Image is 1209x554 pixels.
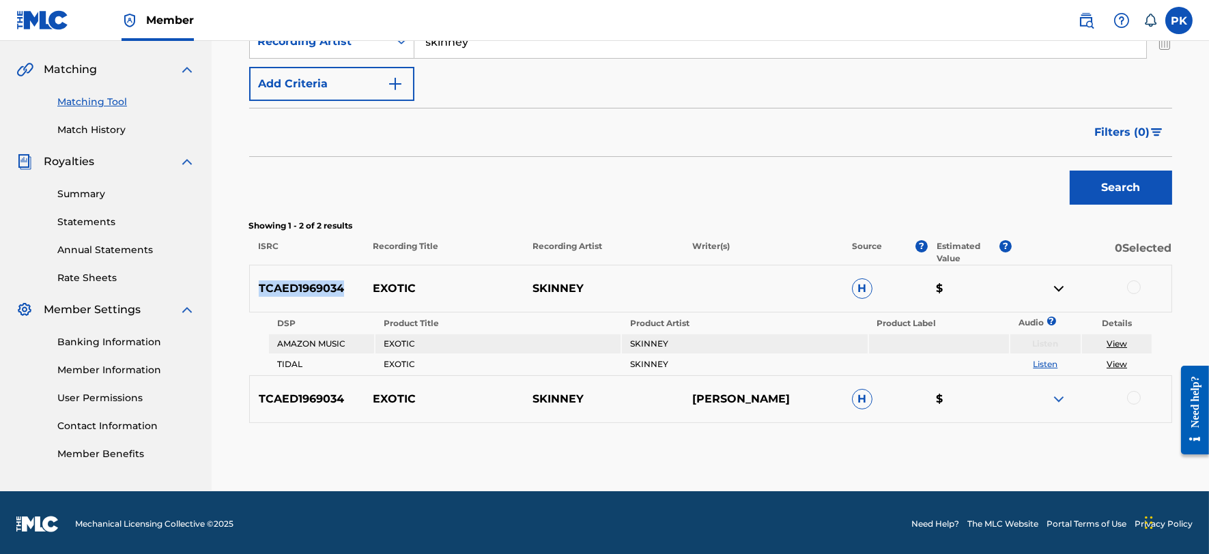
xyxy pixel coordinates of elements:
a: Summary [57,187,195,201]
th: Product Artist [622,314,867,333]
td: TIDAL [269,355,374,374]
div: Notifications [1143,14,1157,27]
a: Listen [1033,359,1057,369]
p: EXOTIC [364,280,524,297]
a: Member Information [57,363,195,377]
img: expand [1051,391,1067,407]
img: Royalties [16,154,33,170]
a: Annual Statements [57,243,195,257]
p: Recording Artist [524,240,683,265]
span: H [852,278,872,299]
img: search [1078,12,1094,29]
td: SKINNEY [622,334,867,353]
p: ISRC [249,240,364,265]
img: Top Rightsholder [122,12,138,29]
a: View [1107,359,1127,369]
img: help [1113,12,1130,29]
p: Writer(s) [683,240,843,265]
span: H [852,389,872,409]
td: SKINNEY [622,355,867,374]
img: Matching [16,61,33,78]
p: 0 Selected [1012,240,1171,265]
img: MLC Logo [16,10,69,30]
p: Listen [1010,338,1081,350]
a: Banking Information [57,335,195,349]
th: Product Title [375,314,621,333]
img: Member Settings [16,302,33,318]
p: TCAED1969034 [250,391,365,407]
button: Search [1070,171,1172,205]
a: Matching Tool [57,95,195,109]
button: Add Criteria [249,67,414,101]
button: Filters (0) [1087,115,1172,149]
span: ? [915,240,928,252]
p: SKINNEY [524,391,683,407]
span: Matching [44,61,97,78]
img: filter [1151,128,1163,136]
a: Contact Information [57,419,195,433]
a: User Permissions [57,391,195,405]
p: Estimated Value [937,240,999,265]
p: Showing 1 - 2 of 2 results [249,220,1172,232]
span: Member [146,12,194,28]
div: Drag [1145,502,1153,543]
div: Recording Artist [258,33,381,50]
td: EXOTIC [375,355,621,374]
p: $ [927,391,1012,407]
p: SKINNEY [524,280,683,297]
div: User Menu [1165,7,1193,34]
img: expand [179,302,195,318]
img: logo [16,516,59,532]
span: ? [999,240,1012,252]
img: expand [179,154,195,170]
p: Audio [1010,317,1027,329]
th: DSP [269,314,374,333]
a: Statements [57,215,195,229]
p: [PERSON_NAME] [683,391,843,407]
a: View [1107,338,1127,349]
a: Public Search [1072,7,1100,34]
span: Mechanical Licensing Collective © 2025 [75,518,233,530]
th: Details [1082,314,1152,333]
a: The MLC Website [967,518,1038,530]
a: Member Benefits [57,447,195,461]
img: Delete Criterion [1157,25,1172,59]
img: expand [179,61,195,78]
td: AMAZON MUSIC [269,334,374,353]
span: Member Settings [44,302,141,318]
a: Portal Terms of Use [1047,518,1126,530]
a: Match History [57,123,195,137]
th: Product Label [869,314,1009,333]
a: Rate Sheets [57,271,195,285]
span: Royalties [44,154,94,170]
span: ? [1051,317,1052,325]
div: Help [1108,7,1135,34]
a: Need Help? [911,518,959,530]
span: Filters ( 0 ) [1095,124,1150,141]
p: Recording Title [363,240,523,265]
iframe: Resource Center [1171,355,1209,465]
img: contract [1051,280,1067,297]
p: EXOTIC [364,391,524,407]
a: Privacy Policy [1135,518,1193,530]
img: 9d2ae6d4665cec9f34b9.svg [387,76,403,92]
p: $ [927,280,1012,297]
p: TCAED1969034 [250,280,365,297]
td: EXOTIC [375,334,621,353]
iframe: Chat Widget [1141,489,1209,554]
p: Source [852,240,882,265]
